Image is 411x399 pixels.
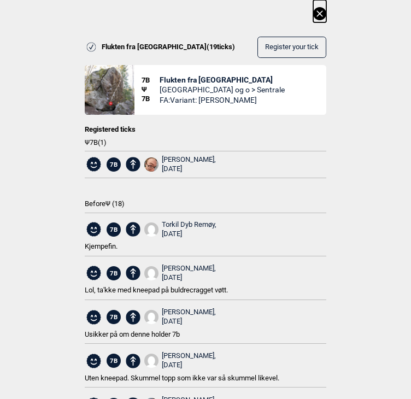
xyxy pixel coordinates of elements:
div: [DATE] [162,230,216,239]
img: User fallback1 [144,266,158,280]
span: Usikker på om denne holder 7b [85,330,180,338]
span: 7B [107,266,121,280]
span: 7B [142,76,160,85]
img: Flukten fra Alcatraz 200416 [85,65,134,115]
span: Flukten fra [GEOGRAPHIC_DATA] ( 19 ticks) [102,43,235,52]
img: 52 B0 EA24 6 F99 44 B8 A035 75216 A2 E06 A6 [144,157,158,172]
div: [DATE] [162,317,216,326]
span: 7B [107,354,121,368]
div: [PERSON_NAME], [162,351,216,370]
span: 7B [107,310,121,324]
a: User fallback1[PERSON_NAME], [DATE] [144,308,216,326]
span: Lol, ta'kke med kneepad på buldrecragget vøtt. [85,286,228,294]
div: Ψ [142,65,160,115]
div: [PERSON_NAME], [162,308,216,326]
span: Uten kneepad. Skummel topp som ikke var så skummel likevel. [85,374,279,382]
span: 7B [107,222,121,237]
div: [PERSON_NAME], [162,264,216,283]
div: [PERSON_NAME], [162,155,216,174]
span: [GEOGRAPHIC_DATA] og o > Sentrale [160,85,285,95]
div: [DATE] [162,273,216,283]
img: User fallback1 [144,354,158,368]
div: [DATE] [162,361,216,370]
a: User fallback1[PERSON_NAME], [DATE] [144,264,216,283]
img: User fallback1 [144,222,158,237]
a: 52 B0 EA24 6 F99 44 B8 A035 75216 A2 E06 A6[PERSON_NAME], [DATE] [144,155,216,174]
span: Kjempefin. [85,242,118,250]
div: Registered ticks [85,125,326,134]
span: 7B [142,95,160,104]
div: Torkil Dyb Remøy, [162,220,216,239]
a: User fallback1Torkil Dyb Remøy, [DATE] [144,220,217,239]
button: Register your tick [257,37,326,58]
span: Before Ψ ( 18 ) [85,199,326,209]
span: Flukten fra [GEOGRAPHIC_DATA] [160,75,285,85]
span: Ψ 7B ( 1 ) [85,138,326,148]
div: [DATE] [162,165,216,174]
span: 7B [107,157,121,172]
a: User fallback1[PERSON_NAME], [DATE] [144,351,216,370]
img: User fallback1 [144,310,158,324]
span: Register your tick [265,43,319,51]
span: FA: Variant: [PERSON_NAME] [160,95,285,105]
